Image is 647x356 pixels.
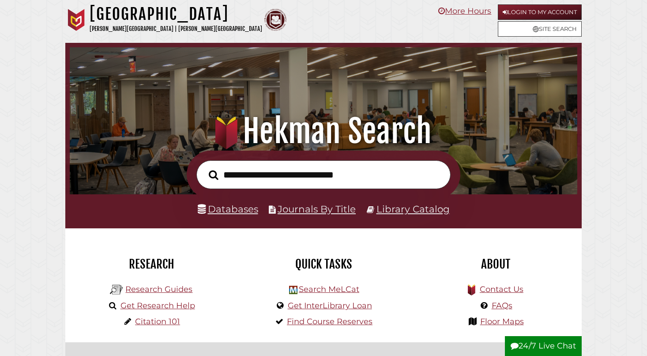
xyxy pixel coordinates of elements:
[90,4,262,24] h1: [GEOGRAPHIC_DATA]
[120,301,195,311] a: Get Research Help
[498,4,582,20] a: Login to My Account
[288,301,372,311] a: Get InterLibrary Loan
[110,283,123,296] img: Hekman Library Logo
[209,170,218,180] i: Search
[204,167,223,182] button: Search
[90,24,262,34] p: [PERSON_NAME][GEOGRAPHIC_DATA] | [PERSON_NAME][GEOGRAPHIC_DATA]
[299,284,359,294] a: Search MeLCat
[416,257,575,272] h2: About
[376,203,450,215] a: Library Catalog
[438,6,491,16] a: More Hours
[498,21,582,37] a: Site Search
[278,203,356,215] a: Journals By Title
[289,286,297,294] img: Hekman Library Logo
[480,317,524,326] a: Floor Maps
[264,9,286,31] img: Calvin Theological Seminary
[492,301,512,311] a: FAQs
[198,203,258,215] a: Databases
[480,284,523,294] a: Contact Us
[244,257,403,272] h2: Quick Tasks
[135,317,180,326] a: Citation 101
[65,9,87,31] img: Calvin University
[72,257,231,272] h2: Research
[287,317,372,326] a: Find Course Reserves
[79,112,568,151] h1: Hekman Search
[125,284,192,294] a: Research Guides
